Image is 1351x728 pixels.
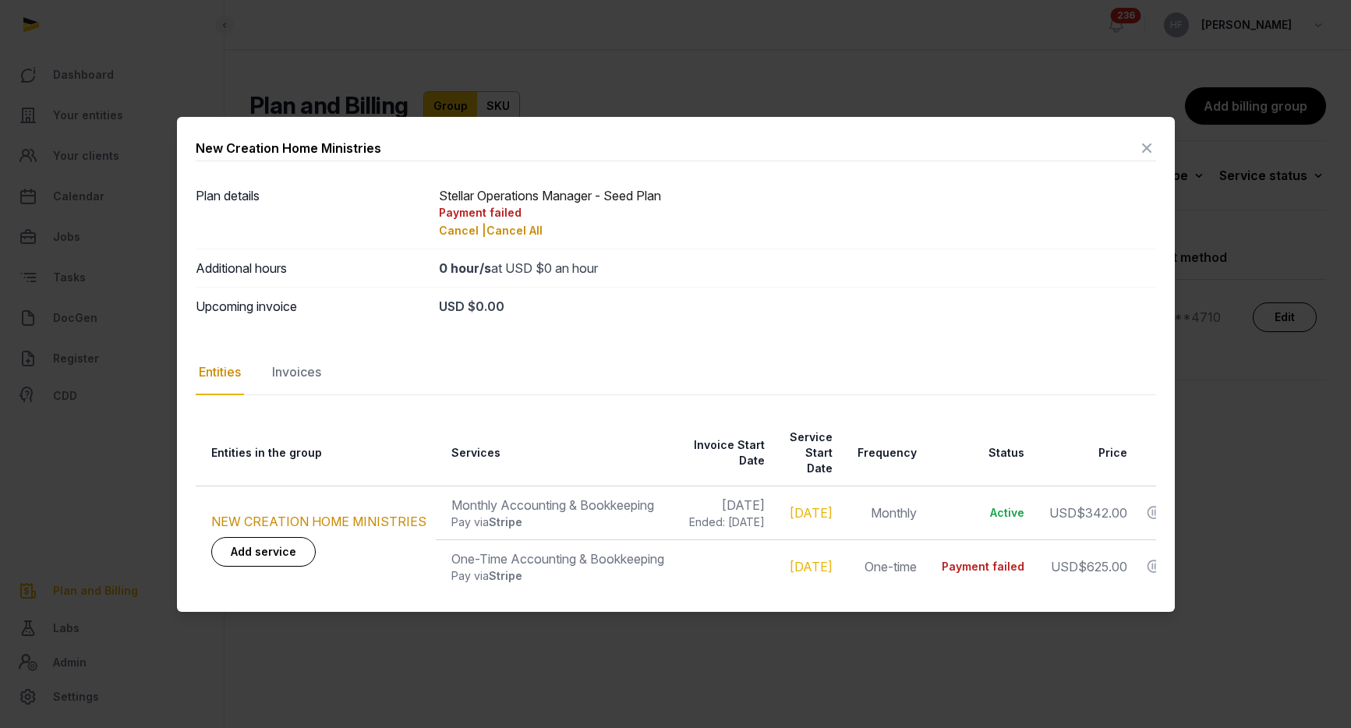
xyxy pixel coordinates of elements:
span: Cancel | [439,224,486,237]
th: Entities in the group [196,420,436,486]
th: Frequency [842,420,926,486]
td: One-time [842,539,926,593]
a: [DATE] [790,559,833,574]
div: USD $0.00 [439,297,1156,316]
dt: Upcoming invoice [196,297,426,316]
div: New Creation Home Ministries [196,139,381,157]
div: Entities [196,350,244,395]
strong: 0 hour/s [439,260,491,276]
nav: Tabs [196,350,1156,395]
div: Payment failed [942,559,1024,574]
span: Stripe [489,515,522,528]
span: $342.00 [1077,505,1127,521]
div: Pay via [451,514,664,530]
dt: Plan details [196,186,426,239]
div: Monthly Accounting & Bookkeeping [451,496,664,514]
div: Ended: [DATE] [689,514,765,530]
div: Stellar Operations Manager - Seed Plan [439,186,1156,239]
th: Services [436,420,674,486]
td: [DATE] [674,486,774,539]
span: Cancel All [486,224,543,237]
a: [DATE] [790,505,833,521]
dt: Additional hours [196,259,426,277]
span: USD [1051,559,1078,574]
span: $625.00 [1078,559,1127,574]
div: One-Time Accounting & Bookkeeping [451,550,664,568]
th: Service Start Date [774,420,842,486]
div: Active [942,505,1024,521]
div: Invoices [269,350,324,395]
th: Price [1034,420,1137,486]
a: Add service [211,537,316,567]
a: NEW CREATION HOME MINISTRIES [211,514,426,529]
th: Invoice Start Date [674,420,774,486]
div: Pay via [451,568,664,584]
span: USD [1049,505,1077,521]
span: Stripe [489,569,522,582]
div: Payment failed [439,205,1156,221]
div: at USD $0 an hour [439,259,1156,277]
td: Monthly [842,486,926,539]
th: Status [926,420,1034,486]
